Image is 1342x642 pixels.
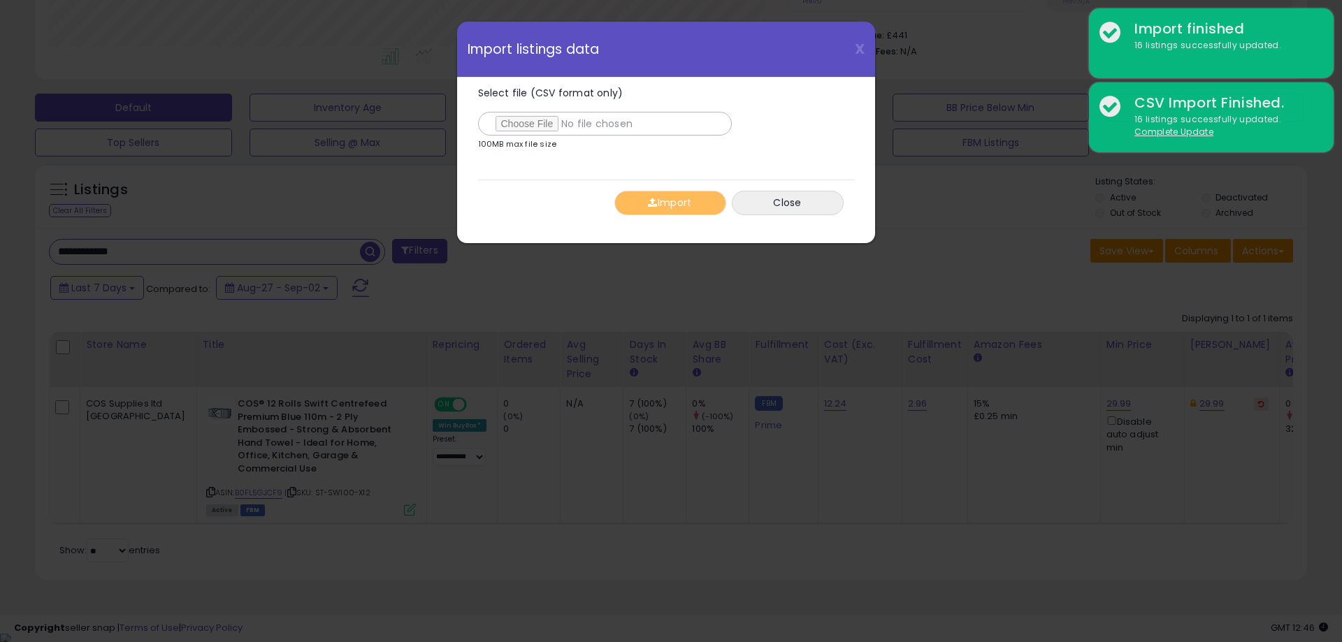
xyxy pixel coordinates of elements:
[1134,126,1213,138] u: Complete Update
[478,140,557,148] p: 100MB max file size
[1124,93,1323,113] div: CSV Import Finished.
[732,191,844,215] button: Close
[478,86,623,100] span: Select file (CSV format only)
[614,191,726,215] button: Import
[468,43,600,56] span: Import listings data
[1124,39,1323,52] div: 16 listings successfully updated.
[855,39,865,59] span: X
[1124,19,1323,39] div: Import finished
[1124,113,1323,139] div: 16 listings successfully updated.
